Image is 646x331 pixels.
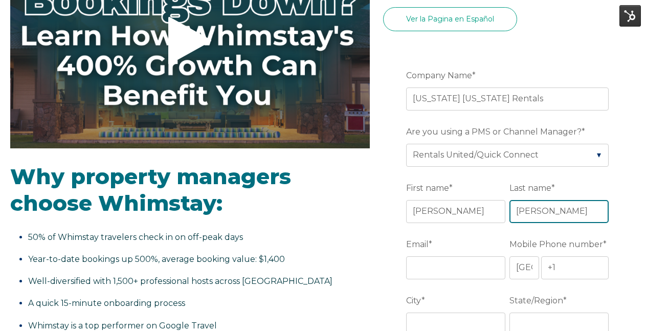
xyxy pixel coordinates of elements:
[619,5,641,27] img: HubSpot Tools Menu Toggle
[406,236,429,252] span: Email
[10,163,291,217] span: Why property managers choose Whimstay:
[509,236,603,252] span: Mobile Phone number
[509,293,563,308] span: State/Region
[406,293,421,308] span: City
[406,124,582,140] span: Are you using a PMS or Channel Manager?
[383,7,517,31] a: Ver la Pagina en Español
[28,232,243,242] span: 50% of Whimstay travelers check in on off-peak days
[28,276,332,286] span: Well-diversified with 1,500+ professional hosts across [GEOGRAPHIC_DATA]
[509,180,551,196] span: Last name
[28,254,285,264] span: Year-to-date bookings up 500%, average booking value: $1,400
[406,180,449,196] span: First name
[28,321,217,330] span: Whimstay is a top performer on Google Travel
[28,298,185,308] span: A quick 15-minute onboarding process
[406,68,472,83] span: Company Name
